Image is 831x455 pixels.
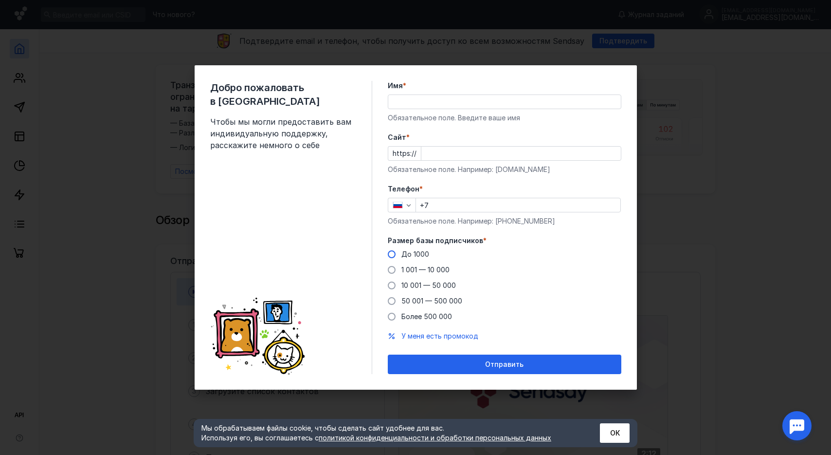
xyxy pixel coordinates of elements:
span: До 1000 [401,250,429,258]
span: Отправить [485,360,524,369]
div: Обязательное поле. Например: [DOMAIN_NAME] [388,165,621,174]
span: Имя [388,81,403,91]
div: Мы обрабатываем файлы cookie, чтобы сделать сайт удобнее для вас. Используя его, вы соглашаетесь c [201,423,576,443]
span: Чтобы мы могли предоставить вам индивидуальную поддержку, расскажите немного о себе [210,116,356,151]
button: Отправить [388,355,621,374]
button: ОК [600,423,630,443]
span: Cайт [388,133,406,142]
div: Обязательное поле. Например: [PHONE_NUMBER] [388,216,621,226]
button: У меня есть промокод [401,331,478,341]
span: Добро пожаловать в [GEOGRAPHIC_DATA] [210,81,356,108]
a: политикой конфиденциальности и обработки персональных данных [319,434,551,442]
span: 1 001 — 10 000 [401,265,450,274]
span: Телефон [388,184,419,194]
div: Обязательное поле. Введите ваше имя [388,113,621,123]
span: 10 001 — 50 000 [401,281,456,289]
span: Более 500 000 [401,312,452,321]
span: Размер базы подписчиков [388,236,483,246]
span: У меня есть промокод [401,332,478,340]
span: 50 001 — 500 000 [401,297,462,305]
